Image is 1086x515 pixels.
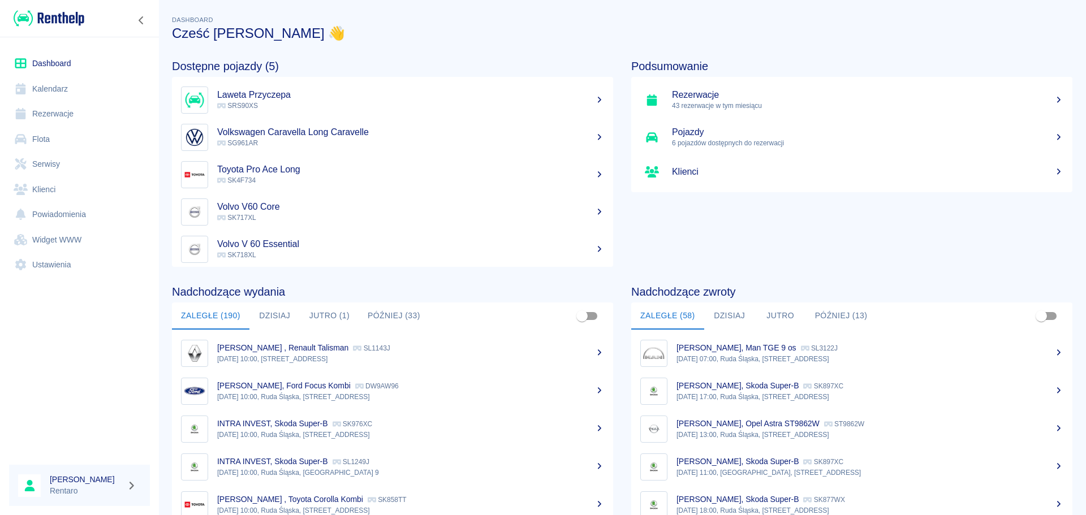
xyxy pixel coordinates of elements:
[803,458,843,466] p: SK897XC
[672,166,1063,178] h5: Klienci
[359,302,429,330] button: Później (33)
[172,231,613,268] a: ImageVolvo V 60 Essential SK718XL
[643,418,665,440] img: Image
[643,456,665,478] img: Image
[172,372,613,410] a: Image[PERSON_NAME], Ford Focus Kombi DW9AW96[DATE] 10:00, Ruda Śląska, [STREET_ADDRESS]
[672,127,1063,138] h5: Pojazdy
[676,430,1063,440] p: [DATE] 13:00, Ruda Śląska, [STREET_ADDRESS]
[676,392,1063,402] p: [DATE] 17:00, Ruda Śląska, [STREET_ADDRESS]
[9,76,150,102] a: Kalendarz
[184,239,205,260] img: Image
[333,458,369,466] p: SL1249J
[217,392,604,402] p: [DATE] 10:00, Ruda Śląska, [STREET_ADDRESS]
[676,343,796,352] p: [PERSON_NAME], Man TGE 9 os
[355,382,399,390] p: DW9AW96
[9,202,150,227] a: Powiadomienia
[172,156,613,193] a: ImageToyota Pro Ace Long SK4F734
[631,410,1072,448] a: Image[PERSON_NAME], Opel Astra ST9862W ST9862W[DATE] 13:00, Ruda Śląska, [STREET_ADDRESS]
[631,334,1072,372] a: Image[PERSON_NAME], Man TGE 9 os SL3122J[DATE] 07:00, Ruda Śląska, [STREET_ADDRESS]
[631,302,704,330] button: Zaległe (58)
[824,420,864,428] p: ST9862W
[184,343,205,364] img: Image
[217,251,256,259] span: SK718XL
[631,156,1072,188] a: Klienci
[217,430,604,440] p: [DATE] 10:00, Ruda Śląska, [STREET_ADDRESS]
[9,101,150,127] a: Rezerwacje
[801,344,838,352] p: SL3122J
[217,239,604,250] h5: Volvo V 60 Essential
[672,89,1063,101] h5: Rezerwacje
[184,418,205,440] img: Image
[676,468,1063,478] p: [DATE] 11:00, [GEOGRAPHIC_DATA], [STREET_ADDRESS]
[672,138,1063,148] p: 6 pojazdów dostępnych do rezerwacji
[672,101,1063,111] p: 43 rezerwacje w tym miesiącu
[217,419,328,428] p: INTRA INVEST, Skoda Super-B
[1031,305,1052,327] span: Pokaż przypisane tylko do mnie
[172,302,249,330] button: Zaległe (190)
[249,302,300,330] button: Dzisiaj
[217,495,363,504] p: [PERSON_NAME] , Toyota Corolla Kombi
[217,214,256,222] span: SK717XL
[172,16,213,23] span: Dashboard
[676,419,820,428] p: [PERSON_NAME], Opel Astra ST9862W
[9,9,84,28] a: Renthelp logo
[172,81,613,119] a: ImageLaweta Przyczepa SRS90XS
[676,495,799,504] p: [PERSON_NAME], Skoda Super-B
[172,285,613,298] h4: Nadchodzące wydania
[631,285,1072,298] h4: Nadchodzące zwroty
[172,410,613,448] a: ImageINTRA INVEST, Skoda Super-B SK976XC[DATE] 10:00, Ruda Śląska, [STREET_ADDRESS]
[217,468,604,478] p: [DATE] 10:00, Ruda Śląska, [GEOGRAPHIC_DATA] 9
[184,201,205,223] img: Image
[217,164,604,175] h5: Toyota Pro Ace Long
[806,302,877,330] button: Później (13)
[217,127,604,138] h5: Volkswagen Caravella Long Caravelle
[184,380,205,402] img: Image
[217,139,258,147] span: SG961AR
[643,343,665,364] img: Image
[217,89,604,101] h5: Laweta Przyczepa
[217,102,258,110] span: SRS90XS
[9,227,150,253] a: Widget WWW
[217,381,351,390] p: [PERSON_NAME], Ford Focus Kombi
[184,127,205,148] img: Image
[172,334,613,372] a: Image[PERSON_NAME] , Renault Talisman SL1143J[DATE] 10:00, [STREET_ADDRESS]
[9,177,150,202] a: Klienci
[50,474,122,485] h6: [PERSON_NAME]
[172,25,1072,41] h3: Cześć [PERSON_NAME] 👋
[9,252,150,278] a: Ustawienia
[217,354,604,364] p: [DATE] 10:00, [STREET_ADDRESS]
[353,344,390,352] p: SL1143J
[217,343,348,352] p: [PERSON_NAME] , Renault Talisman
[631,119,1072,156] a: Pojazdy6 pojazdów dostępnych do rezerwacji
[803,382,843,390] p: SK897XC
[676,381,799,390] p: [PERSON_NAME], Skoda Super-B
[172,193,613,231] a: ImageVolvo V60 Core SK717XL
[368,496,407,504] p: SK858TT
[9,152,150,177] a: Serwisy
[333,420,373,428] p: SK976XC
[300,302,359,330] button: Jutro (1)
[676,457,799,466] p: [PERSON_NAME], Skoda Super-B
[631,59,1072,73] h4: Podsumowanie
[133,13,150,28] button: Zwiń nawigację
[217,457,328,466] p: INTRA INVEST, Skoda Super-B
[643,380,665,402] img: Image
[803,496,844,504] p: SK877WX
[631,81,1072,119] a: Rezerwacje43 rezerwacje w tym miesiącu
[184,456,205,478] img: Image
[704,302,755,330] button: Dzisiaj
[172,448,613,486] a: ImageINTRA INVEST, Skoda Super-B SL1249J[DATE] 10:00, Ruda Śląska, [GEOGRAPHIC_DATA] 9
[755,302,806,330] button: Jutro
[9,51,150,76] a: Dashboard
[217,176,256,184] span: SK4F734
[172,59,613,73] h4: Dostępne pojazdy (5)
[184,164,205,185] img: Image
[14,9,84,28] img: Renthelp logo
[172,119,613,156] a: ImageVolkswagen Caravella Long Caravelle SG961AR
[631,448,1072,486] a: Image[PERSON_NAME], Skoda Super-B SK897XC[DATE] 11:00, [GEOGRAPHIC_DATA], [STREET_ADDRESS]
[9,127,150,152] a: Flota
[631,372,1072,410] a: Image[PERSON_NAME], Skoda Super-B SK897XC[DATE] 17:00, Ruda Śląska, [STREET_ADDRESS]
[50,485,122,497] p: Rentaro
[217,201,604,213] h5: Volvo V60 Core
[676,354,1063,364] p: [DATE] 07:00, Ruda Śląska, [STREET_ADDRESS]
